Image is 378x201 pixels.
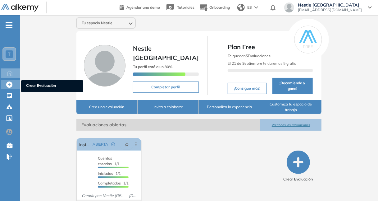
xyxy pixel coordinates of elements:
[1,4,39,12] img: Logo
[26,83,78,90] span: Crear Evaluación
[79,193,126,199] span: Creado por: Nestle [GEOGRAPHIC_DATA]
[228,61,296,66] span: El te daremos 5 gratis
[111,143,115,146] span: check-circle
[98,156,112,166] span: Cuentas creadas
[98,181,129,185] span: 1/1
[254,6,258,9] img: arrow
[232,61,262,66] b: 21 de Septiembre
[82,21,112,26] span: Tu espacio Nestle
[76,100,138,114] button: Crea una evaluación
[133,44,199,62] span: Nestle [GEOGRAPHIC_DATA]
[126,193,139,199] span: [DATE]
[98,156,120,166] span: 1/1
[284,176,313,182] span: Crear Evaluación
[98,171,121,176] span: 1/1
[84,45,125,86] img: Foto de perfil
[133,82,199,93] button: Completar perfil
[6,25,12,26] i: -
[228,42,313,52] span: Plan Free
[177,5,194,10] span: Tutoriales
[298,7,362,12] span: [EMAIL_ADDRESS][DOMAIN_NAME]
[298,2,362,7] span: Nestle [GEOGRAPHIC_DATA]
[138,100,199,114] button: Invita a colaborar
[199,1,230,14] button: Onboarding
[199,100,260,114] button: Personaliza la experiencia
[8,52,11,57] span: T
[98,181,121,185] span: Completados
[76,119,260,131] span: Evaluaciones abiertas
[237,4,245,11] img: world
[246,54,248,58] b: 5
[272,78,313,94] button: ¡Recomienda y gana!
[228,83,267,94] button: ¡Consigue más!
[133,64,172,69] span: Tu perfil está a un 80%
[284,151,313,182] button: Crear Evaluación
[93,142,108,147] span: ABIERTA
[247,5,252,10] span: ES
[120,139,134,149] button: pushpin
[260,100,321,114] button: Customiza tu espacio de trabajo
[79,138,90,151] a: Instrumentista
[125,142,129,147] span: pushpin
[126,5,160,10] span: Agendar una demo
[228,54,271,58] span: Te quedan Evaluaciones
[120,3,160,11] a: Agendar una demo
[260,119,321,131] button: Ver todas las evaluaciones
[209,5,230,10] span: Onboarding
[98,171,113,176] span: Iniciadas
